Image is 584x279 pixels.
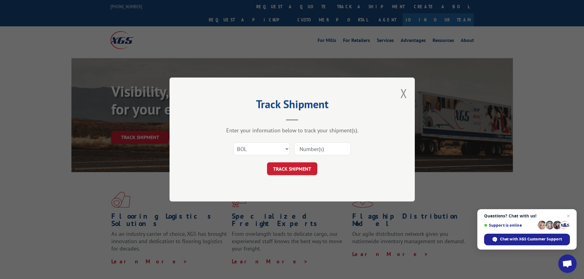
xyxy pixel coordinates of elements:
span: Support is online [484,223,536,228]
span: Chat with XGS Customer Support [500,236,562,242]
h2: Track Shipment [200,100,384,111]
div: Open chat [558,254,577,273]
div: Chat with XGS Customer Support [484,234,570,245]
span: Close chat [565,212,572,220]
div: Enter your information below to track your shipment(s). [200,127,384,134]
input: Number(s) [294,142,351,155]
button: Close modal [400,85,407,101]
span: Questions? Chat with us! [484,213,570,218]
button: TRACK SHIPMENT [267,162,317,175]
